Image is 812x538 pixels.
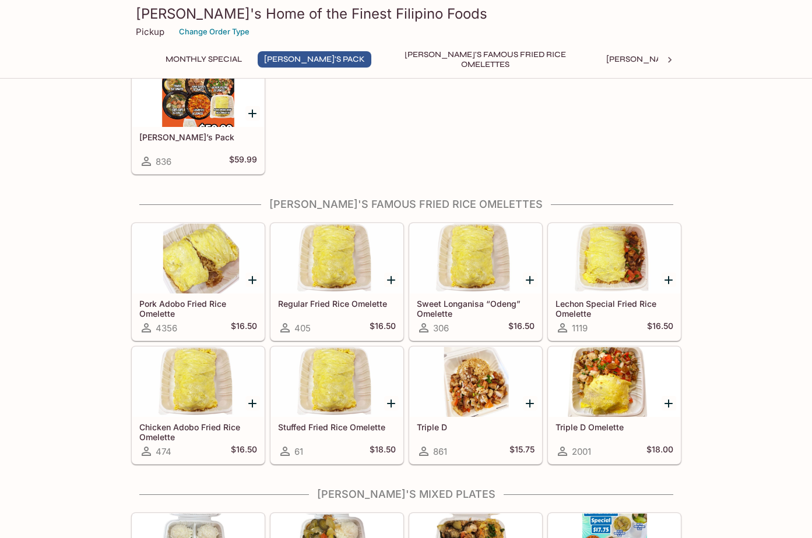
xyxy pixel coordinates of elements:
span: 306 [433,323,449,334]
h5: $59.99 [229,154,257,168]
h5: Chicken Adobo Fried Rice Omelette [139,422,257,441]
h4: [PERSON_NAME]'s Mixed Plates [131,488,681,501]
h5: Lechon Special Fried Rice Omelette [556,299,673,318]
h5: Triple D Omelette [556,422,673,432]
div: Lechon Special Fried Rice Omelette [549,224,680,293]
button: Change Order Type [174,23,255,41]
p: Pickup [136,26,164,37]
span: 1119 [572,323,588,334]
span: 405 [294,323,311,334]
h4: [PERSON_NAME]'s Famous Fried Rice Omelettes [131,198,681,211]
button: Add Pork Adobo Fried Rice Omelette [245,272,260,287]
h5: Regular Fried Rice Omelette [278,299,396,309]
h5: $16.50 [231,321,257,335]
button: Add Chicken Adobo Fried Rice Omelette [245,396,260,410]
a: Sweet Longanisa “Odeng” Omelette306$16.50 [409,223,542,341]
button: Add Lechon Special Fried Rice Omelette [662,272,676,287]
h5: $16.50 [370,321,396,335]
button: Monthly Special [159,51,248,68]
button: Add Elena’s Pack [245,106,260,121]
button: Add Sweet Longanisa “Odeng” Omelette [523,272,537,287]
a: Triple D861$15.75 [409,346,542,464]
button: Add Triple D [523,396,537,410]
div: Triple D Omelette [549,347,680,417]
h5: $16.50 [647,321,673,335]
div: Regular Fried Rice Omelette [271,224,403,293]
a: Lechon Special Fried Rice Omelette1119$16.50 [548,223,681,341]
a: Triple D Omelette2001$18.00 [548,346,681,464]
h5: $18.00 [646,444,673,458]
h3: [PERSON_NAME]'s Home of the Finest Filipino Foods [136,5,677,23]
span: 861 [433,446,447,457]
div: Sweet Longanisa “Odeng” Omelette [410,224,542,293]
h5: Pork Adobo Fried Rice Omelette [139,299,257,318]
h5: $15.75 [509,444,535,458]
h5: $16.50 [508,321,535,335]
button: Add Triple D Omelette [662,396,676,410]
a: [PERSON_NAME]’s Pack836$59.99 [132,56,265,174]
div: Pork Adobo Fried Rice Omelette [132,224,264,293]
button: Add Regular Fried Rice Omelette [384,272,399,287]
a: Stuffed Fried Rice Omelette61$18.50 [270,346,403,464]
a: Chicken Adobo Fried Rice Omelette474$16.50 [132,346,265,464]
h5: Stuffed Fried Rice Omelette [278,422,396,432]
h5: $18.50 [370,444,396,458]
h5: [PERSON_NAME]’s Pack [139,132,257,142]
button: [PERSON_NAME]'s Mixed Plates [600,51,748,68]
div: Chicken Adobo Fried Rice Omelette [132,347,264,417]
div: Stuffed Fried Rice Omelette [271,347,403,417]
a: Pork Adobo Fried Rice Omelette4356$16.50 [132,223,265,341]
span: 836 [156,156,171,167]
button: [PERSON_NAME]'s Famous Fried Rice Omelettes [381,51,590,68]
span: 61 [294,446,303,457]
span: 4356 [156,323,177,334]
h5: $16.50 [231,444,257,458]
div: Elena’s Pack [132,57,264,127]
a: Regular Fried Rice Omelette405$16.50 [270,223,403,341]
h5: Triple D [417,422,535,432]
div: Triple D [410,347,542,417]
button: [PERSON_NAME]'s Pack [258,51,371,68]
button: Add Stuffed Fried Rice Omelette [384,396,399,410]
h5: Sweet Longanisa “Odeng” Omelette [417,299,535,318]
span: 474 [156,446,171,457]
span: 2001 [572,446,591,457]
